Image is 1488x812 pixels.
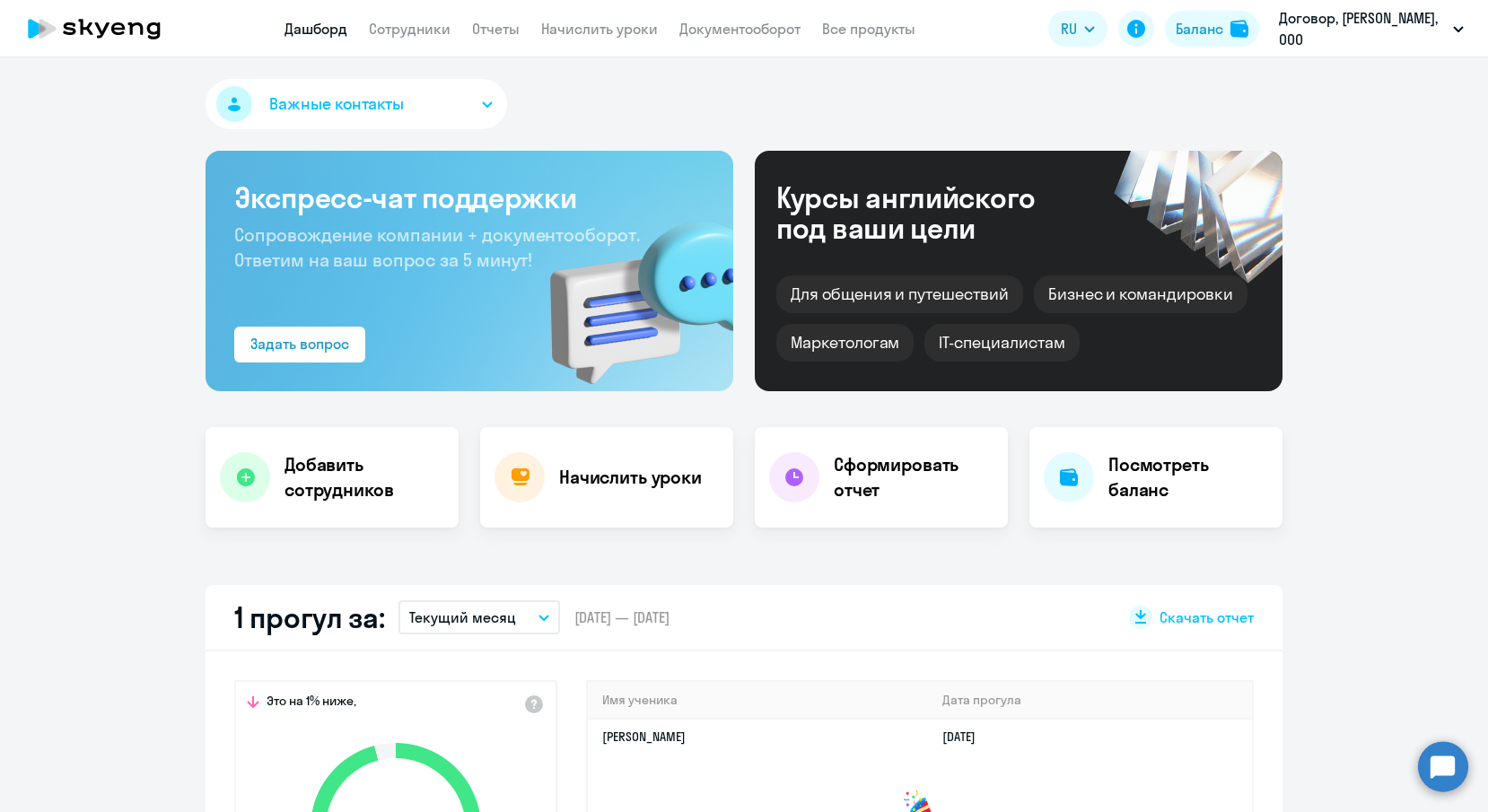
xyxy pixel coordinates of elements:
div: Маркетологам [776,324,914,362]
h2: 1 прогул за: [234,599,384,635]
p: Текущий месяц [409,607,516,628]
a: Дашборд [284,20,347,38]
span: RU [1061,18,1077,39]
span: Это на 1% ниже, [267,693,356,714]
button: Важные контакты [206,79,507,129]
span: Важные контакты [269,92,404,116]
span: [DATE] — [DATE] [574,607,670,627]
a: [DATE] [942,729,990,745]
button: RU [1048,11,1107,47]
th: Имя ученика [588,682,928,719]
a: Отчеты [472,20,520,38]
a: Начислить уроки [541,20,658,38]
div: Задать вопрос [250,333,349,354]
h4: Добавить сотрудников [284,452,444,502]
div: IT-специалистам [924,324,1079,362]
a: [PERSON_NAME] [602,729,686,745]
h4: Посмотреть баланс [1108,452,1268,502]
a: Все продукты [822,20,915,38]
span: Скачать отчет [1160,607,1254,627]
a: Сотрудники [369,20,451,38]
p: Договор, [PERSON_NAME], ООО [1279,7,1446,50]
span: Сопровождение компании + документооборот. Ответим на ваш вопрос за 5 минут! [234,223,640,271]
button: Задать вопрос [234,327,365,362]
button: Текущий месяц [398,600,560,634]
a: Документооборот [679,20,801,38]
h4: Сформировать отчет [834,452,993,502]
div: Для общения и путешествий [776,275,1023,313]
button: Договор, [PERSON_NAME], ООО [1270,7,1473,50]
div: Бизнес и командировки [1034,275,1247,313]
th: Дата прогула [928,682,1252,719]
div: Курсы английского под ваши цели [776,182,1083,243]
button: Балансbalance [1165,11,1259,47]
h3: Экспресс-чат поддержки [234,179,705,215]
h4: Начислить уроки [559,465,702,490]
img: bg-img [524,189,733,391]
div: Баланс [1176,18,1223,39]
img: balance [1230,20,1248,38]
